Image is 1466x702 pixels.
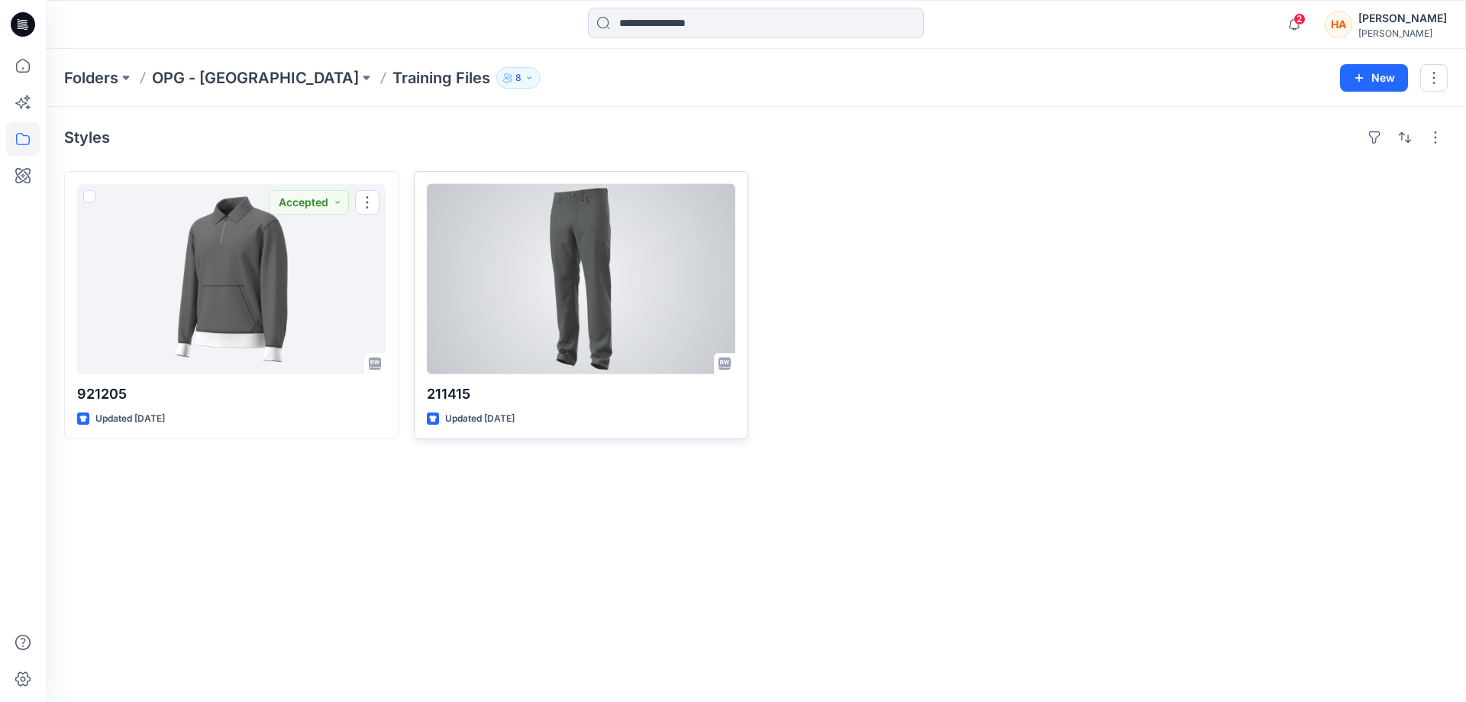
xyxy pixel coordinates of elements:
p: Training Files [392,67,490,89]
div: [PERSON_NAME] [1358,9,1447,27]
div: [PERSON_NAME] [1358,27,1447,39]
p: Updated [DATE] [95,411,165,427]
div: HA [1325,11,1352,38]
p: 211415 [427,383,735,405]
p: Updated [DATE] [445,411,515,427]
span: 2 [1293,13,1306,25]
a: 921205 [77,184,386,374]
button: 8 [496,67,541,89]
a: OPG - [GEOGRAPHIC_DATA] [152,67,359,89]
a: 211415 [427,184,735,374]
h4: Styles [64,128,110,147]
p: 921205 [77,383,386,405]
p: 8 [515,70,521,86]
a: Folders [64,67,118,89]
button: New [1340,64,1408,92]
